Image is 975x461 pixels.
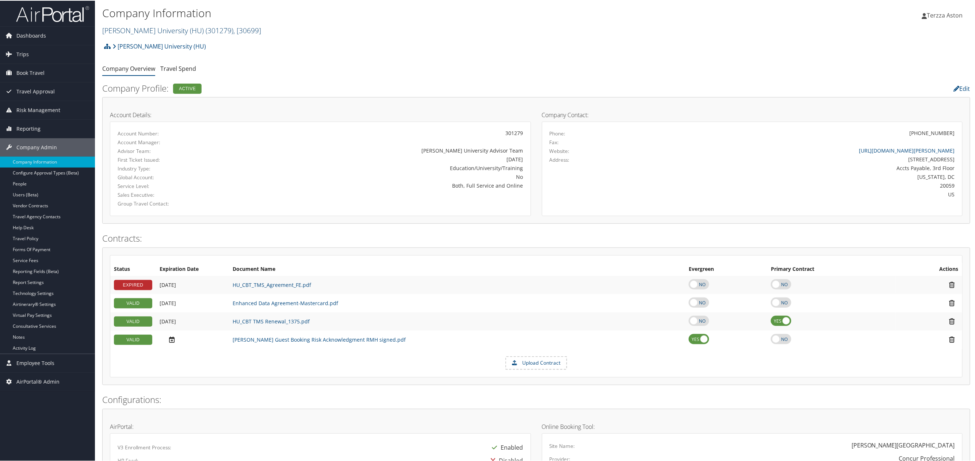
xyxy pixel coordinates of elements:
[160,299,176,306] span: [DATE]
[927,11,963,19] span: Terzza Aston
[896,262,962,275] th: Actions
[233,335,406,342] a: [PERSON_NAME] Guest Booking Risk Acknowledgment RMH signed.pdf
[233,299,338,306] a: Enhanced Data Agreement-Mastercard.pdf
[256,146,523,154] div: [PERSON_NAME] University Advisor Team
[550,129,566,137] label: Phone:
[118,191,245,198] label: Sales Executive:
[156,262,229,275] th: Expiration Date
[118,164,245,172] label: Industry Type:
[102,5,681,20] h1: Company Information
[550,147,570,154] label: Website:
[102,81,677,94] h2: Company Profile:
[173,83,202,93] div: Active
[946,335,959,343] i: Remove Contract
[118,199,245,207] label: Group Travel Contact:
[767,262,896,275] th: Primary Contract
[110,423,531,429] h4: AirPortal:
[102,231,970,244] h2: Contracts:
[118,147,245,154] label: Advisor Team:
[654,155,955,162] div: [STREET_ADDRESS]
[946,317,959,324] i: Remove Contract
[16,138,57,156] span: Company Admin
[654,181,955,189] div: 20059
[946,280,959,288] i: Remove Contract
[946,299,959,306] i: Remove Contract
[16,63,45,81] span: Book Travel
[16,119,41,137] span: Reporting
[852,440,955,449] div: [PERSON_NAME][GEOGRAPHIC_DATA]
[160,317,176,324] span: [DATE]
[256,155,523,162] div: [DATE]
[160,299,225,306] div: Add/Edit Date
[685,262,767,275] th: Evergreen
[16,82,55,100] span: Travel Approval
[112,38,206,53] a: [PERSON_NAME] University (HU)
[542,111,963,117] h4: Company Contact:
[233,281,311,288] a: HU_CBT_TMS_Agreement_FE.pdf
[16,5,89,22] img: airportal-logo.png
[16,372,60,390] span: AirPortal® Admin
[118,182,245,189] label: Service Level:
[114,297,152,308] div: VALID
[102,393,970,405] h2: Configurations:
[118,443,171,450] label: V3 Enrollment Process:
[256,172,523,180] div: No
[118,155,245,163] label: First Ticket Issued:
[102,25,261,35] a: [PERSON_NAME] University (HU)
[16,45,29,63] span: Trips
[160,281,225,288] div: Add/Edit Date
[118,173,245,180] label: Global Account:
[160,64,196,72] a: Travel Spend
[542,423,963,429] h4: Online Booking Tool:
[954,84,970,92] a: Edit
[206,25,233,35] span: ( 301279 )
[910,128,955,136] div: [PHONE_NUMBER]
[256,128,523,136] div: 301279
[256,181,523,189] div: Both, Full Service and Online
[654,164,955,171] div: Accts Payable, 3rd Floor
[114,316,152,326] div: VALID
[859,146,955,153] a: [URL][DOMAIN_NAME][PERSON_NAME]
[102,64,155,72] a: Company Overview
[118,138,245,145] label: Account Manager:
[654,190,955,197] div: US
[16,353,54,372] span: Employee Tools
[16,26,46,44] span: Dashboards
[233,317,310,324] a: HU_CBT TMS Renewal_1375.pdf
[160,335,225,343] div: Add/Edit Date
[489,440,523,453] div: Enabled
[550,442,575,449] label: Site Name:
[110,111,531,117] h4: Account Details:
[550,138,559,145] label: Fax:
[922,4,970,26] a: Terzza Aston
[16,100,60,119] span: Risk Management
[506,356,566,369] label: Upload Contract
[160,318,225,324] div: Add/Edit Date
[654,172,955,180] div: [US_STATE], DC
[229,262,685,275] th: Document Name
[110,262,156,275] th: Status
[114,334,152,344] div: VALID
[256,164,523,171] div: Education/University/Training
[160,281,176,288] span: [DATE]
[118,129,245,137] label: Account Number:
[114,279,152,289] div: EXPIRED
[233,25,261,35] span: , [ 30699 ]
[550,155,570,163] label: Address:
